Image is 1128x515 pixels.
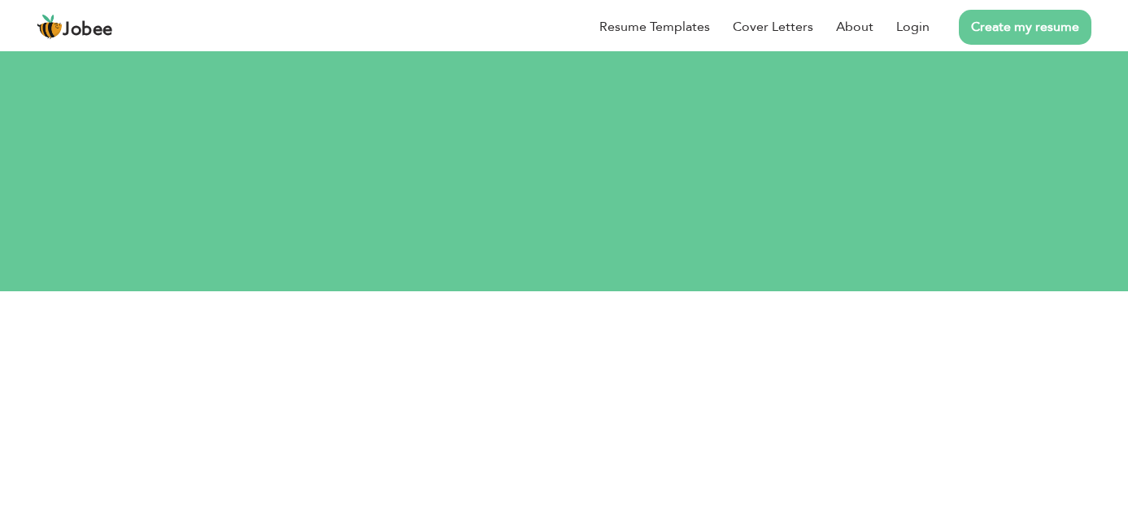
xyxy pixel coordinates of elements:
[733,17,813,37] a: Cover Letters
[37,14,113,40] a: Jobee
[836,17,873,37] a: About
[63,21,113,39] span: Jobee
[896,17,930,37] a: Login
[599,17,710,37] a: Resume Templates
[37,14,63,40] img: jobee.io
[959,10,1091,45] a: Create my resume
